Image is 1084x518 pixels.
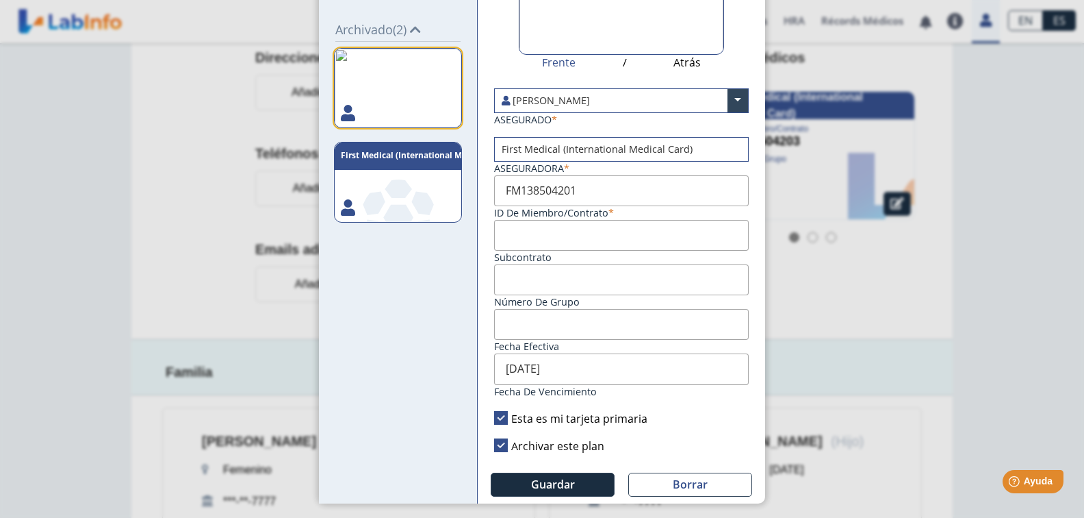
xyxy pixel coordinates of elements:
[334,48,463,128] img: IMG_3210.jpeg
[494,113,557,126] label: ASEGURADO
[341,150,511,162] tspan: First Medical (International Medical Card)
[494,251,552,264] label: Subcontrato
[494,162,569,175] label: Aseguradora
[494,411,647,426] label: Esta es mi tarjeta primaria
[494,295,580,308] label: Número de Grupo
[628,473,752,497] button: Borrar
[962,465,1069,503] iframe: Help widget launcher
[531,477,575,492] span: Guardar
[494,439,604,454] label: Archivar este plan
[623,55,627,71] span: /
[494,206,614,219] label: ID de Miembro/Contrato
[393,21,406,38] span: (2)
[494,340,559,353] label: Fecha efectiva
[673,477,708,492] span: Borrar
[673,55,701,71] span: Atrás
[491,473,615,497] button: Guardar
[542,55,576,71] span: Frente
[335,21,393,38] a: Archivado
[494,385,597,398] label: Fecha de vencimiento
